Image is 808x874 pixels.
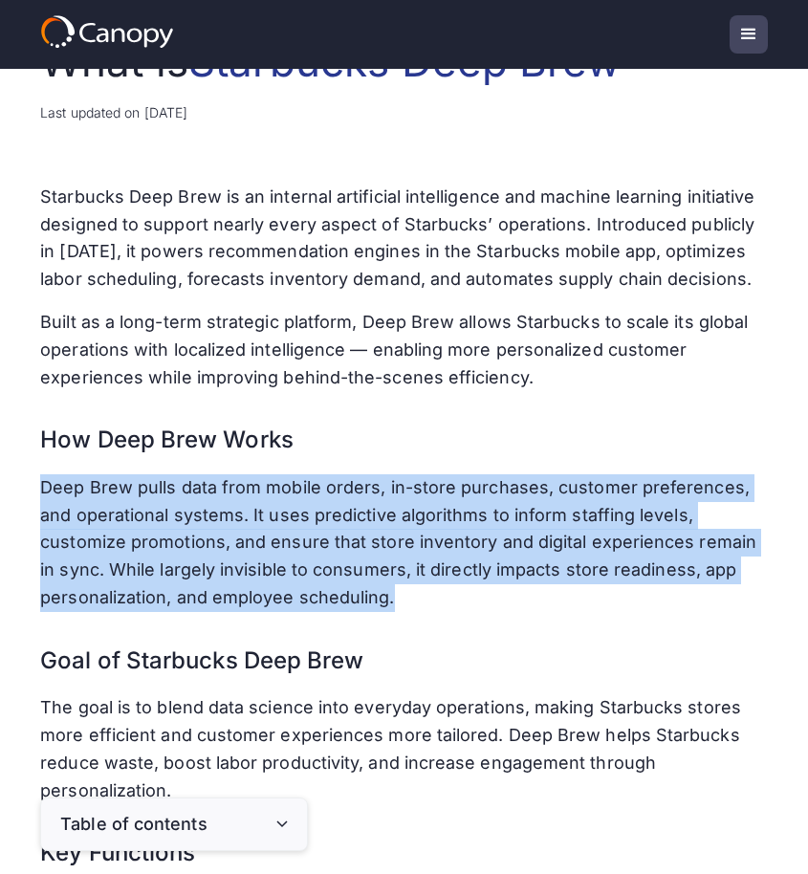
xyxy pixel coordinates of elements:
[40,406,768,458] h3: How Deep Brew Works
[60,814,207,835] div: Table of contents
[40,819,768,871] h3: Key Functions
[40,694,768,804] p: The goal is to blend data science into everyday operations, making Starbucks stores more efficien...
[40,309,768,391] p: Built as a long-term strategic platform, Deep Brew allows Starbucks to scale its global operation...
[40,474,768,612] p: Deep Brew pulls data from mobile orders, in-store purchases, customer preferences, and operationa...
[730,15,768,54] div: menu
[40,184,768,294] p: Starbucks Deep Brew is an internal artificial intelligence and machine learning initiative design...
[40,627,768,679] h3: Goal of Starbucks Deep Brew
[40,102,768,122] div: Last updated on [DATE]
[40,36,768,87] h1: What is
